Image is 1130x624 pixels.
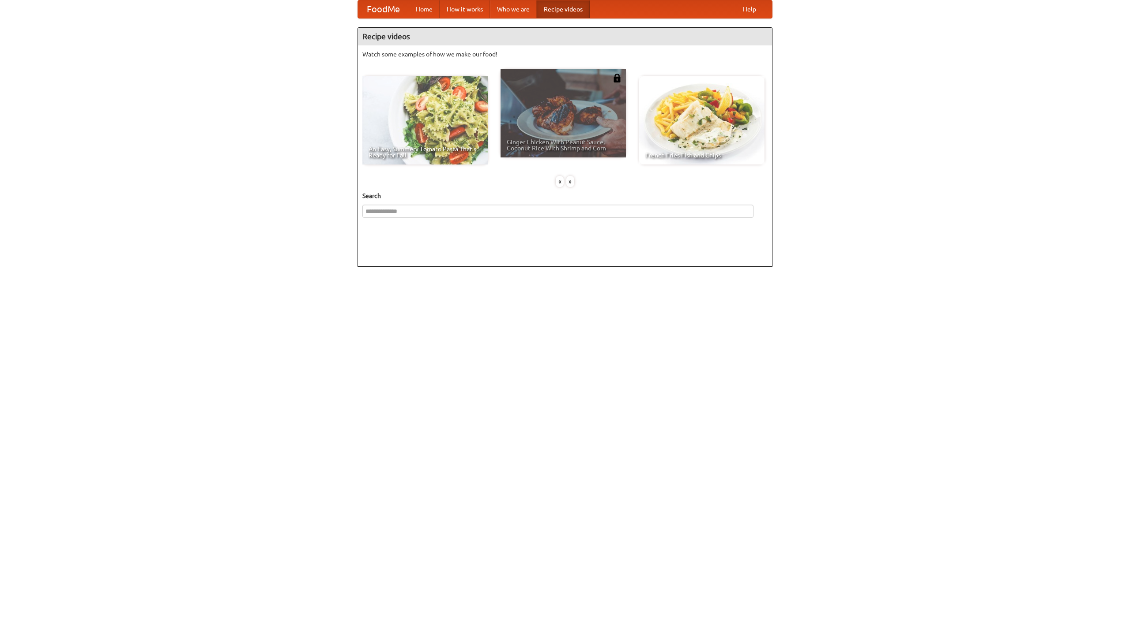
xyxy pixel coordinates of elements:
[736,0,763,18] a: Help
[645,152,758,158] span: French Fries Fish and Chips
[369,146,482,158] span: An Easy, Summery Tomato Pasta That's Ready for Fall
[362,76,488,164] a: An Easy, Summery Tomato Pasta That's Ready for Fall
[490,0,537,18] a: Who we are
[639,76,765,164] a: French Fries Fish and Chips
[358,0,409,18] a: FoodMe
[566,176,574,187] div: »
[362,50,768,59] p: Watch some examples of how we make our food!
[556,176,564,187] div: «
[613,74,621,82] img: 483408.png
[440,0,490,18] a: How it works
[358,28,772,45] h4: Recipe videos
[537,0,590,18] a: Recipe videos
[362,191,768,200] h5: Search
[409,0,440,18] a: Home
